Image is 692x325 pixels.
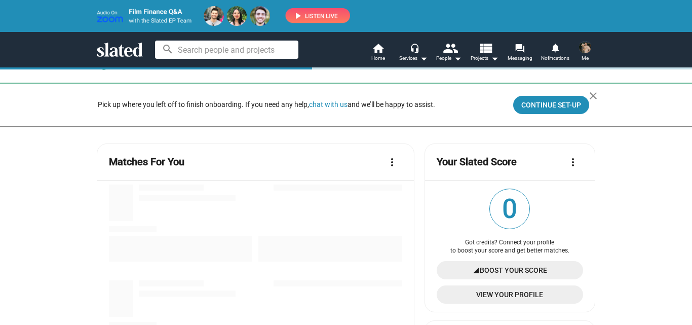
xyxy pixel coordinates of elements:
[579,41,591,53] img: Dr James
[437,155,517,169] mat-card-title: Your Slated Score
[98,100,435,110] div: Pick up where you left off to finish onboarding. If you need any help, and we’ll be happy to assist.
[372,42,384,54] mat-icon: home
[587,90,599,102] mat-icon: close
[467,42,502,64] button: Projects
[508,52,532,64] span: Messaging
[471,52,498,64] span: Projects
[371,52,385,64] span: Home
[488,52,501,64] mat-icon: arrow_drop_down
[502,42,537,64] a: Messaging
[490,189,529,229] span: 0
[386,156,398,168] mat-icon: more_vert
[396,42,431,64] button: Services
[573,39,597,65] button: Dr JamesMe
[437,261,583,279] a: Boost Your Score
[443,41,457,55] mat-icon: people
[360,42,396,64] a: Home
[541,52,569,64] span: Notifications
[436,52,462,64] div: People
[550,43,560,53] mat-icon: notifications
[399,52,428,64] div: Services
[513,96,589,114] button: Continue Set-up
[521,96,581,114] span: Continue Set-up
[97,6,350,26] img: promo-live-zoom-ep-team4.png
[417,52,430,64] mat-icon: arrow_drop_down
[582,52,589,64] span: Me
[431,42,467,64] button: People
[478,41,493,55] mat-icon: view_list
[451,52,464,64] mat-icon: arrow_drop_down
[109,155,184,169] mat-card-title: Matches For You
[537,42,573,64] a: Notifications
[155,41,298,59] input: Search people and projects
[480,261,547,279] span: Boost Your Score
[515,44,524,53] mat-icon: forum
[410,43,419,52] mat-icon: headset_mic
[437,285,583,304] a: View Your Profile
[445,285,575,304] span: View Your Profile
[473,261,480,279] mat-icon: signal_cellular_4_bar
[567,156,579,168] mat-icon: more_vert
[309,100,348,109] button: chat with us
[437,239,583,255] div: Got credits? Connect your profile to boost your score and get better matches.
